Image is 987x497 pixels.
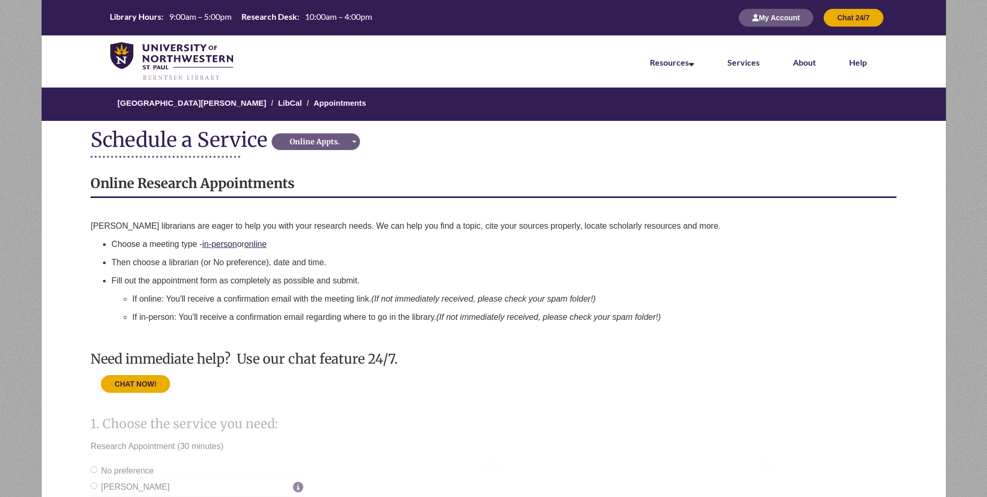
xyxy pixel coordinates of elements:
[650,57,694,67] a: Resources
[371,294,596,303] em: (If not immediately received, please check your spam folder!)
[91,352,896,366] h3: Need immediate help? Use our chat feature 24/7.
[91,175,294,192] strong: Online Research Appointments
[111,256,896,269] p: Then choose a librarian (or No preference), date and time.
[91,480,290,494] label: [PERSON_NAME]
[110,42,234,81] img: UNWSP Library Logo
[437,313,661,321] em: (If not immediately received, please check your spam folder!)
[91,417,349,431] h2: Step 1. Choose the service you need:
[278,98,302,107] a: LibCal
[275,136,354,147] div: Online Appts.
[106,11,376,24] a: Hours Today
[132,311,896,324] p: If in-person: You'll receive a confirmation email regarding where to go in the library.
[824,9,883,27] button: Chat 24/7
[106,11,165,22] th: Library Hours:
[91,482,97,489] input: [PERSON_NAME]
[202,240,237,249] a: in-person
[91,464,153,478] label: No preference
[18,88,969,121] nav: Breadcrumb
[101,379,170,388] a: CHAT NOW!
[237,11,301,22] th: Research Desk:
[111,238,896,251] p: Choose a meeting type - or
[91,437,303,456] p: Research Appointment (30 minutes)
[849,57,867,67] a: Help
[118,98,266,107] a: [GEOGRAPHIC_DATA][PERSON_NAME]
[272,133,360,150] button: Online Appts.
[245,240,267,249] a: online
[314,98,366,107] a: Appointments
[106,11,376,23] table: Hours Today
[739,9,813,27] button: My Account
[169,11,232,21] span: 9:00am – 5:00pm
[91,221,721,230] span: [PERSON_NAME] librarians are eager to help you with your research needs. We can help you find a t...
[91,466,97,473] input: No preference
[727,57,760,67] a: Services
[132,293,896,305] p: If online: You'll receive a confirmation email with the meeting link.
[101,375,170,393] button: CHAT NOW!
[111,275,896,287] p: Fill out the appointment form as completely as possible and submit.
[305,11,372,21] span: 10:00am – 4:00pm
[91,129,272,151] div: Schedule a Service
[793,57,816,67] a: About
[824,13,883,22] a: Chat 24/7
[739,13,813,22] a: My Account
